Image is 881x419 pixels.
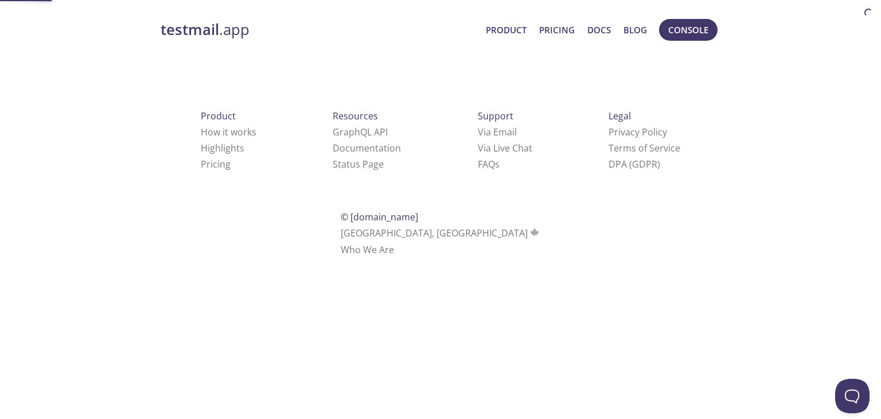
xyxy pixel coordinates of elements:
a: FAQ [478,158,500,170]
a: DPA (GDPR) [609,158,660,170]
span: Resources [333,110,378,122]
strong: testmail [161,20,219,40]
a: Highlights [201,142,244,154]
span: Console [668,22,708,37]
button: Console [659,19,718,41]
span: s [495,158,500,170]
a: testmail.app [161,20,477,40]
a: Documentation [333,142,401,154]
a: Status Page [333,158,384,170]
a: Pricing [539,22,575,37]
span: [GEOGRAPHIC_DATA], [GEOGRAPHIC_DATA] [341,227,541,239]
a: Product [486,22,527,37]
iframe: Help Scout Beacon - Open [835,379,870,413]
a: Who We Are [341,243,394,256]
span: Support [478,110,513,122]
a: Via Live Chat [478,142,532,154]
a: Via Email [478,126,517,138]
a: Terms of Service [609,142,680,154]
a: Pricing [201,158,231,170]
span: Legal [609,110,631,122]
a: Blog [623,22,647,37]
a: Privacy Policy [609,126,667,138]
a: GraphQL API [333,126,388,138]
span: Product [201,110,236,122]
a: Docs [587,22,611,37]
span: © [DOMAIN_NAME] [341,211,418,223]
a: How it works [201,126,256,138]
